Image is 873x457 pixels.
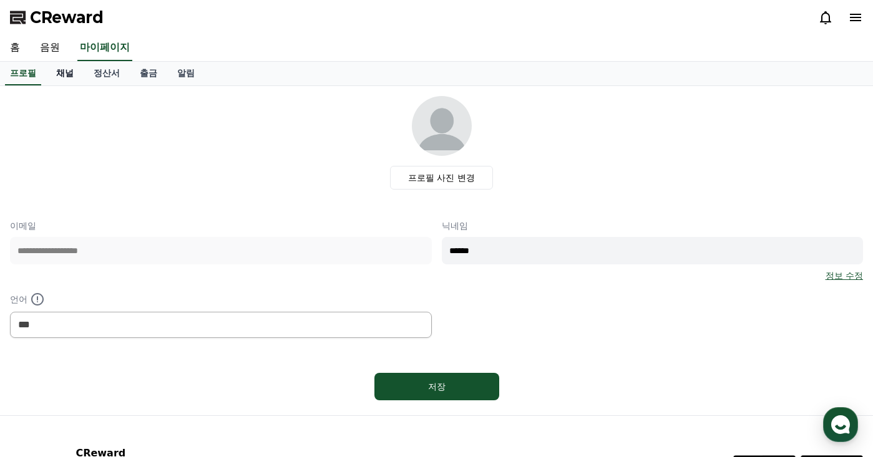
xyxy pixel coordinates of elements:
p: 언어 [10,292,432,307]
a: 채널 [46,62,84,85]
a: 정산서 [84,62,130,85]
span: CReward [30,7,104,27]
a: 알림 [167,62,205,85]
p: 닉네임 [442,219,864,232]
span: 홈 [39,372,47,382]
p: 이메일 [10,219,432,232]
button: 저장 [374,373,499,400]
span: 설정 [193,372,208,382]
img: profile_image [412,96,472,156]
span: 대화 [114,373,129,383]
a: 마이페이지 [77,35,132,61]
a: 정보 수정 [826,269,863,282]
label: 프로필 사진 변경 [390,166,493,190]
a: 출금 [130,62,167,85]
a: 설정 [161,354,240,385]
a: CReward [10,7,104,27]
div: 저장 [399,380,474,393]
a: 대화 [82,354,161,385]
a: 프로필 [5,62,41,85]
a: 홈 [4,354,82,385]
a: 음원 [30,35,70,61]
